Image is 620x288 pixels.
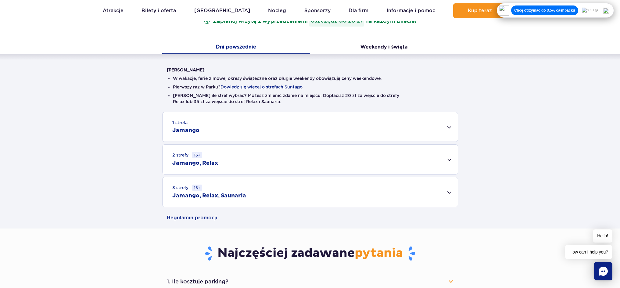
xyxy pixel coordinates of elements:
[162,41,310,54] button: Dni powszednie
[387,3,435,18] a: Informacje i pomoc
[172,192,246,200] h2: Jamango, Relax, Saunaria
[268,3,286,18] a: Nocleg
[173,75,447,81] li: W wakacje, ferie zimowe, okresy świąteczne oraz długie weekendy obowiązują ceny weekendowe.
[173,84,447,90] li: Pierwszy raz w Parku?
[192,152,202,158] small: 16+
[468,8,492,13] span: Kup teraz
[304,3,331,18] a: Sponsorzy
[355,246,403,261] span: pytania
[593,229,612,243] span: Hello!
[220,85,303,89] button: Dowiedz się więcej o strefach Suntago
[167,246,453,261] h3: Najczęściej zadawane
[194,3,250,18] a: [GEOGRAPHIC_DATA]
[173,92,447,105] li: [PERSON_NAME] ile stref wybrać? Możesz zmienić zdanie na miejscu. Dopłacisz 20 zł za wejście do s...
[594,262,612,280] div: Chat
[565,245,612,259] span: How can I help you?
[167,207,453,229] a: Regulamin promocji
[172,120,188,126] small: 1 strefa
[172,160,218,167] h2: Jamango, Relax
[172,127,199,134] h2: Jamango
[192,185,202,191] small: 16+
[172,152,202,158] small: 2 strefy
[103,3,124,18] a: Atrakcje
[142,3,176,18] a: Bilety i oferta
[172,185,202,191] small: 3 strefy
[349,3,368,18] a: Dla firm
[310,41,458,54] button: Weekendy i święta
[167,67,206,72] strong: [PERSON_NAME]:
[453,3,517,18] button: Kup teraz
